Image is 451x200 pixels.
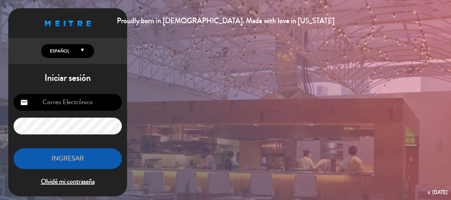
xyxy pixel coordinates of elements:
i: lock [20,122,28,130]
h1: Iniciar sesión [8,72,127,84]
button: INGRESAR [14,148,122,169]
input: Correo Electrónico [14,94,122,111]
span: Español [48,48,69,54]
i: email [20,99,28,106]
div: v. [DATE] [428,188,448,197]
span: Olvidé mi contraseña [14,176,122,187]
